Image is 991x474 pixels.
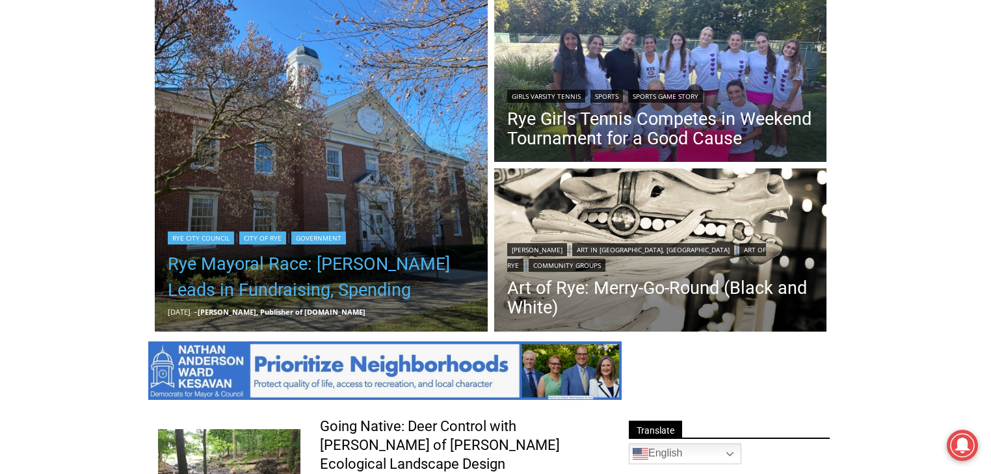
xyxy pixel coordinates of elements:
span: Intern @ [DOMAIN_NAME] [340,129,603,159]
div: 6 [152,110,158,123]
a: Sports Game Story [628,90,703,103]
img: [PHOTO: Merry-Go-Round (Black and White). Lights blur in the background as the horses spin. By Jo... [494,168,827,335]
a: Going Native: Deer Control with [PERSON_NAME] of [PERSON_NAME] Ecological Landscape Design [320,417,605,473]
a: Sports [590,90,623,103]
div: | | [168,229,475,244]
a: [PERSON_NAME] [507,243,567,256]
a: English [629,443,741,464]
div: "I learned about the history of a place I’d honestly never considered even as a resident of [GEOG... [328,1,614,126]
div: 3 [137,110,142,123]
span: Translate [629,421,682,438]
div: | | [507,87,814,103]
div: / [146,110,149,123]
span: – [194,307,198,317]
a: Read More Art of Rye: Merry-Go-Round (Black and White) [494,168,827,335]
a: City of Rye [239,231,286,244]
a: Art in [GEOGRAPHIC_DATA], [GEOGRAPHIC_DATA] [572,243,734,256]
a: Girls Varsity Tennis [507,90,585,103]
a: Community Groups [529,259,605,272]
a: Government [291,231,346,244]
h4: [PERSON_NAME] Read Sanctuary Fall Fest: [DATE] [10,131,173,161]
a: Rye City Council [168,231,234,244]
a: Rye Mayoral Race: [PERSON_NAME] Leads in Fundraising, Spending [168,251,475,303]
time: [DATE] [168,307,191,317]
div: Face Painting [137,38,185,107]
a: [PERSON_NAME] Read Sanctuary Fall Fest: [DATE] [1,129,194,162]
a: Art of Rye: Merry-Go-Round (Black and White) [507,278,814,317]
a: Rye Girls Tennis Competes in Weekend Tournament for a Good Cause [507,109,814,148]
a: [PERSON_NAME], Publisher of [DOMAIN_NAME] [198,307,365,317]
a: Intern @ [DOMAIN_NAME] [313,126,630,162]
div: | | | [507,241,814,272]
img: en [633,446,648,462]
